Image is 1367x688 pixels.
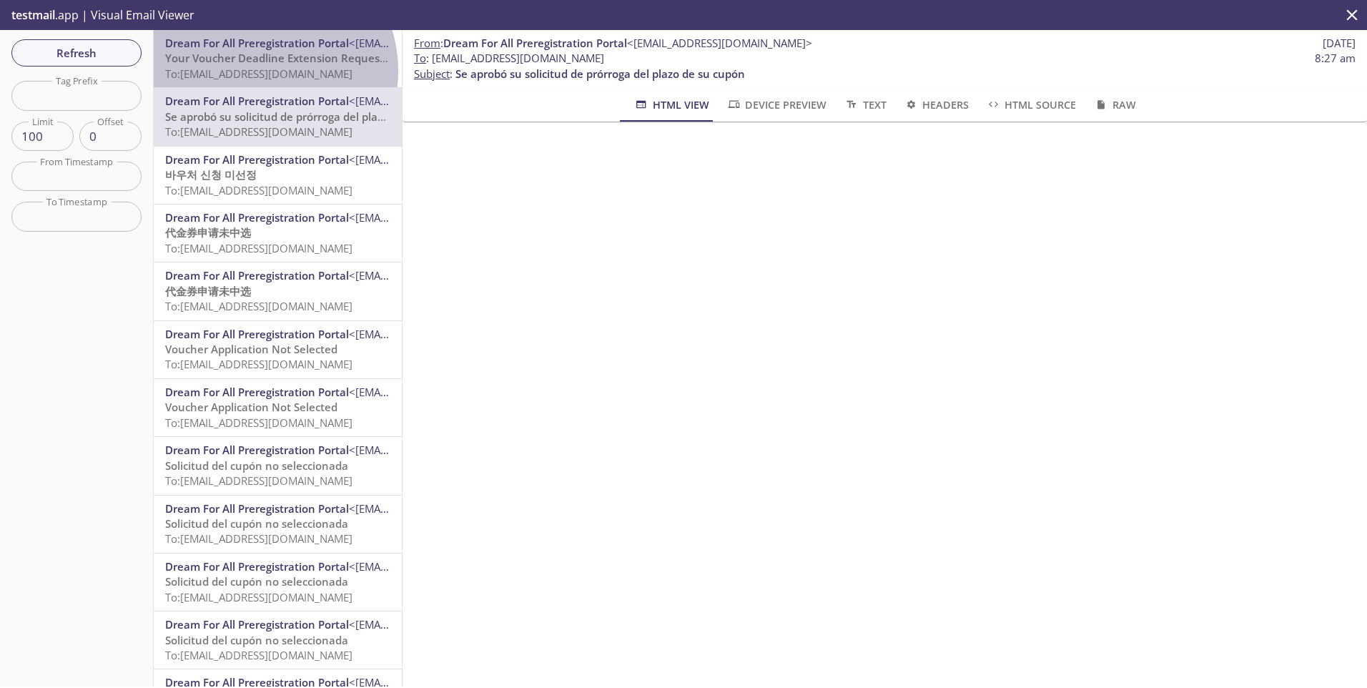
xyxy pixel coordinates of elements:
span: To: [EMAIL_ADDRESS][DOMAIN_NAME] [165,473,352,488]
span: HTML View [633,96,709,114]
span: Your Voucher Deadline Extension Request Has Been Approved [165,51,488,65]
div: Dream For All Preregistration Portal<[EMAIL_ADDRESS][DOMAIN_NAME]>Your Voucher Deadline Extension... [154,30,402,87]
span: Dream For All Preregistration Portal [165,36,349,50]
span: <[EMAIL_ADDRESS][DOMAIN_NAME]> [627,36,812,50]
span: To: [EMAIL_ADDRESS][DOMAIN_NAME] [165,299,352,313]
span: Solicitud del cupón no seleccionada [165,458,348,473]
span: HTML Source [986,96,1076,114]
div: Dream For All Preregistration Portal<[EMAIL_ADDRESS][DOMAIN_NAME]>Se aprobó su solicitud de prórr... [154,88,402,145]
span: To: [EMAIL_ADDRESS][DOMAIN_NAME] [165,648,352,662]
span: Device Preview [726,96,826,114]
span: Dream For All Preregistration Portal [165,94,349,108]
span: <[EMAIL_ADDRESS][DOMAIN_NAME]> [349,210,534,225]
span: <[EMAIL_ADDRESS][DOMAIN_NAME]> [349,443,534,457]
span: <[EMAIL_ADDRESS][DOMAIN_NAME]> [349,268,534,282]
span: Voucher Application Not Selected [165,342,337,356]
span: 8:27 am [1315,51,1356,66]
span: : [414,36,812,51]
span: Solicitud del cupón no seleccionada [165,574,348,589]
span: testmail [11,7,55,23]
div: Dream For All Preregistration Portal<[EMAIL_ADDRESS][DOMAIN_NAME]>Voucher Application Not Selecte... [154,379,402,436]
span: Se aprobó su solicitud de prórroga del plazo de su cupón [165,109,455,124]
span: To: [EMAIL_ADDRESS][DOMAIN_NAME] [165,241,352,255]
span: Dream For All Preregistration Portal [165,501,349,516]
span: Raw [1093,96,1135,114]
span: Solicitud del cupón no seleccionada [165,516,348,531]
span: Dream For All Preregistration Portal [165,443,349,457]
span: To: [EMAIL_ADDRESS][DOMAIN_NAME] [165,183,352,197]
span: 바우처 신청 미선정 [165,167,257,182]
span: To: [EMAIL_ADDRESS][DOMAIN_NAME] [165,357,352,371]
span: <[EMAIL_ADDRESS][DOMAIN_NAME]> [349,559,534,574]
div: Dream For All Preregistration Portal<[EMAIL_ADDRESS][DOMAIN_NAME]>Solicitud del cupón no seleccio... [154,554,402,611]
div: Dream For All Preregistration Portal<[EMAIL_ADDRESS][DOMAIN_NAME]>Solicitud del cupón no seleccio... [154,496,402,553]
div: Dream For All Preregistration Portal<[EMAIL_ADDRESS][DOMAIN_NAME]>Voucher Application Not Selecte... [154,321,402,378]
p: : [414,51,1356,82]
span: To [414,51,426,65]
span: : [EMAIL_ADDRESS][DOMAIN_NAME] [414,51,604,66]
span: Dream For All Preregistration Portal [165,268,349,282]
span: <[EMAIL_ADDRESS][DOMAIN_NAME]> [349,36,534,50]
div: Dream For All Preregistration Portal<[EMAIL_ADDRESS][DOMAIN_NAME]>代金券申请未中选To:[EMAIL_ADDRESS][DOMA... [154,205,402,262]
span: To: [EMAIL_ADDRESS][DOMAIN_NAME] [165,416,352,430]
div: Dream For All Preregistration Portal<[EMAIL_ADDRESS][DOMAIN_NAME]>Solicitud del cupón no seleccio... [154,437,402,494]
span: <[EMAIL_ADDRESS][DOMAIN_NAME]> [349,94,534,108]
span: Dream For All Preregistration Portal [165,385,349,399]
span: Se aprobó su solicitud de prórroga del plazo de su cupón [455,67,745,81]
span: [DATE] [1323,36,1356,51]
div: Dream For All Preregistration Portal<[EMAIL_ADDRESS][DOMAIN_NAME]>바우처 신청 미선정To:[EMAIL_ADDRESS][DO... [154,147,402,204]
span: 代金券申请未中选 [165,225,251,240]
div: Dream For All Preregistration Portal<[EMAIL_ADDRESS][DOMAIN_NAME]>代金券申请未中选To:[EMAIL_ADDRESS][DOMA... [154,262,402,320]
span: 代金券申请未中选 [165,284,251,298]
span: Voucher Application Not Selected [165,400,337,414]
span: To: [EMAIL_ADDRESS][DOMAIN_NAME] [165,124,352,139]
span: Dream For All Preregistration Portal [165,327,349,341]
span: To: [EMAIL_ADDRESS][DOMAIN_NAME] [165,590,352,604]
span: Dream For All Preregistration Portal [165,210,349,225]
span: To: [EMAIL_ADDRESS][DOMAIN_NAME] [165,531,352,546]
span: <[EMAIL_ADDRESS][DOMAIN_NAME]> [349,617,534,632]
span: Refresh [23,44,130,62]
span: <[EMAIL_ADDRESS][DOMAIN_NAME]> [349,385,534,399]
button: Refresh [11,39,142,67]
span: Dream For All Preregistration Portal [443,36,627,50]
span: Dream For All Preregistration Portal [165,617,349,632]
span: Solicitud del cupón no seleccionada [165,633,348,647]
span: Dream For All Preregistration Portal [165,559,349,574]
span: Subject [414,67,450,81]
span: <[EMAIL_ADDRESS][DOMAIN_NAME]> [349,501,534,516]
span: From [414,36,440,50]
span: <[EMAIL_ADDRESS][DOMAIN_NAME]> [349,152,534,167]
span: To: [EMAIL_ADDRESS][DOMAIN_NAME] [165,67,352,81]
span: Headers [904,96,969,114]
div: Dream For All Preregistration Portal<[EMAIL_ADDRESS][DOMAIN_NAME]>Solicitud del cupón no seleccio... [154,611,402,669]
span: Text [844,96,886,114]
span: <[EMAIL_ADDRESS][DOMAIN_NAME]> [349,327,534,341]
span: Dream For All Preregistration Portal [165,152,349,167]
